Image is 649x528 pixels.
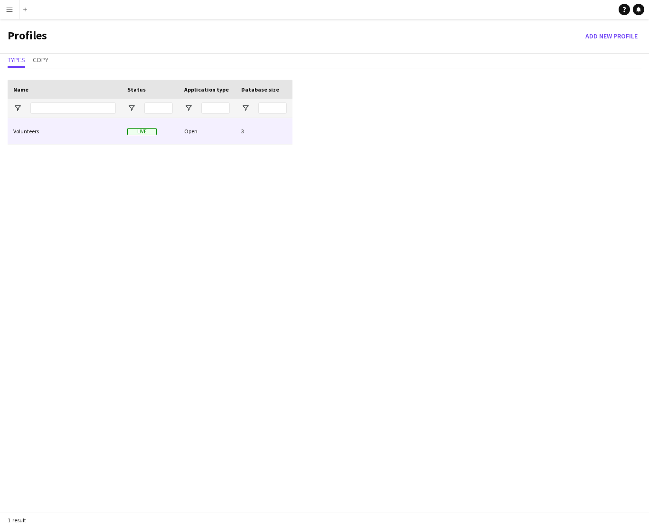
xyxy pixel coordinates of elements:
span: Status [127,86,146,93]
button: Open Filter Menu [241,104,250,112]
span: Live [127,128,157,135]
div: 3 [235,118,292,144]
span: Application type [184,86,229,93]
span: Name [13,86,28,93]
button: Open Filter Menu [127,104,136,112]
h1: Profiles [8,28,47,44]
input: Name Filter Input [30,102,116,114]
button: Add new Profile [582,28,641,44]
span: Copy [33,56,48,63]
button: Open Filter Menu [13,104,22,112]
input: Database size Filter Input [258,102,287,114]
span: Types [8,56,25,63]
div: Open [179,118,235,144]
input: Application type Filter Input [201,102,230,114]
div: Volunteers [8,118,122,144]
input: Status Filter Input [144,102,173,114]
span: Database size [241,86,279,93]
button: Open Filter Menu [184,104,193,112]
